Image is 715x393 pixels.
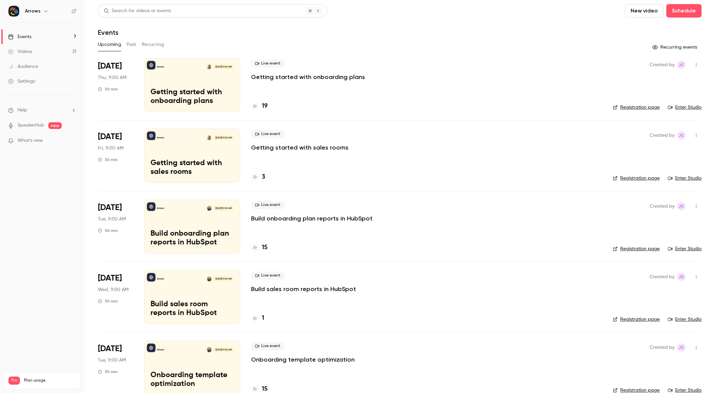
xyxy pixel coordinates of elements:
button: Recurring [142,39,164,50]
span: Fri, 9:00 AM [98,145,123,152]
div: Events [8,33,31,40]
div: Oct 10 Fri, 9:00 AM (America/Los Angeles) [98,129,133,183]
a: Registration page [613,175,660,182]
div: Audience [8,63,38,70]
a: 19 [251,102,268,111]
h4: 15 [262,243,268,252]
div: 30 min [98,86,118,92]
span: [DATE] 9:00 AM [213,206,233,211]
span: Created by [650,273,675,281]
img: Kim Hacker [207,135,212,140]
a: Build onboarding plan reports in HubSpot [251,214,373,222]
a: Enter Studio [668,316,702,323]
img: Kim Hacker [207,64,212,69]
a: Registration page [613,316,660,323]
span: new [48,122,62,129]
span: Live event [251,201,284,209]
span: JC [679,61,684,69]
span: Live event [251,130,284,138]
a: Getting started with onboarding plansArrowsKim Hacker[DATE] 9:00 AMGetting started with onboardin... [144,58,240,112]
div: 30 min [98,228,118,233]
div: 30 min [98,369,118,374]
button: Recurring events [649,42,702,53]
h1: Events [98,28,118,36]
img: Shareil Nariman [207,206,212,211]
span: Live event [251,271,284,280]
p: Build sales room reports in HubSpot [150,300,234,318]
span: Tue, 9:00 AM [98,216,126,222]
h4: 1 [262,314,264,323]
a: Build onboarding plan reports in HubSpotArrowsShareil Nariman[DATE] 9:00 AMBuild onboarding plan ... [144,200,240,254]
div: Search for videos or events [104,7,171,15]
a: SpeakerHub [18,122,44,129]
span: [DATE] 9:00 AM [213,347,233,352]
div: 30 min [98,157,118,162]
span: Created by [650,202,675,210]
span: Live event [251,59,284,68]
p: Arrows [157,65,164,69]
span: JC [679,202,684,210]
h6: Arrows [25,8,40,15]
a: Onboarding template optimization [251,356,355,364]
span: Jamie Carlson [677,202,685,210]
p: Onboarding template optimization [150,371,234,389]
span: [DATE] [98,273,122,284]
button: Past [127,39,136,50]
a: Build sales room reports in HubSpot [251,285,356,293]
p: Arrows [157,277,164,281]
p: Arrows [157,207,164,210]
span: Jamie Carlson [677,273,685,281]
span: [DATE] [98,343,122,354]
span: Live event [251,342,284,350]
span: [DATE] 9:00 AM [213,277,233,281]
a: Enter Studio [668,175,702,182]
a: 3 [251,173,265,182]
p: Getting started with onboarding plans [150,88,234,106]
a: 1 [251,314,264,323]
span: Wed, 9:00 AM [98,286,129,293]
p: Build onboarding plan reports in HubSpot [150,230,234,247]
a: Enter Studio [668,104,702,111]
span: [DATE] 9:00 AM [213,64,233,69]
img: Shareil Nariman [207,347,212,352]
button: New video [625,4,663,18]
iframe: Noticeable Trigger [68,138,76,144]
div: Oct 9 Thu, 9:00 AM (America/Los Angeles) [98,58,133,112]
h4: 3 [262,173,265,182]
div: Oct 15 Wed, 9:00 AM (America/Los Angeles) [98,270,133,324]
span: [DATE] 9:00 AM [213,135,233,140]
img: Arrows [8,6,19,17]
button: Schedule [666,4,702,18]
a: Getting started with sales rooms [251,143,349,152]
span: [DATE] [98,202,122,213]
span: Created by [650,61,675,69]
span: Created by [650,343,675,351]
span: JC [679,343,684,351]
span: [DATE] [98,131,122,142]
span: Jamie Carlson [677,131,685,139]
a: Registration page [613,245,660,252]
span: Jamie Carlson [677,61,685,69]
a: Build sales room reports in HubSpotArrowsShareil Nariman[DATE] 9:00 AMBuild sales room reports in... [144,270,240,324]
img: Shareil Nariman [207,277,212,281]
div: Oct 14 Tue, 9:00 AM (America/Los Angeles) [98,200,133,254]
a: Getting started with onboarding plans [251,73,365,81]
span: Help [18,107,27,114]
span: Jamie Carlson [677,343,685,351]
span: [DATE] [98,61,122,72]
li: help-dropdown-opener [8,107,76,114]
p: Arrows [157,348,164,351]
span: Created by [650,131,675,139]
a: Enter Studio [668,245,702,252]
span: What's new [18,137,43,144]
div: Videos [8,48,32,55]
span: Pro [8,376,20,385]
p: Arrows [157,136,164,139]
h4: 19 [262,102,268,111]
button: Upcoming [98,39,121,50]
